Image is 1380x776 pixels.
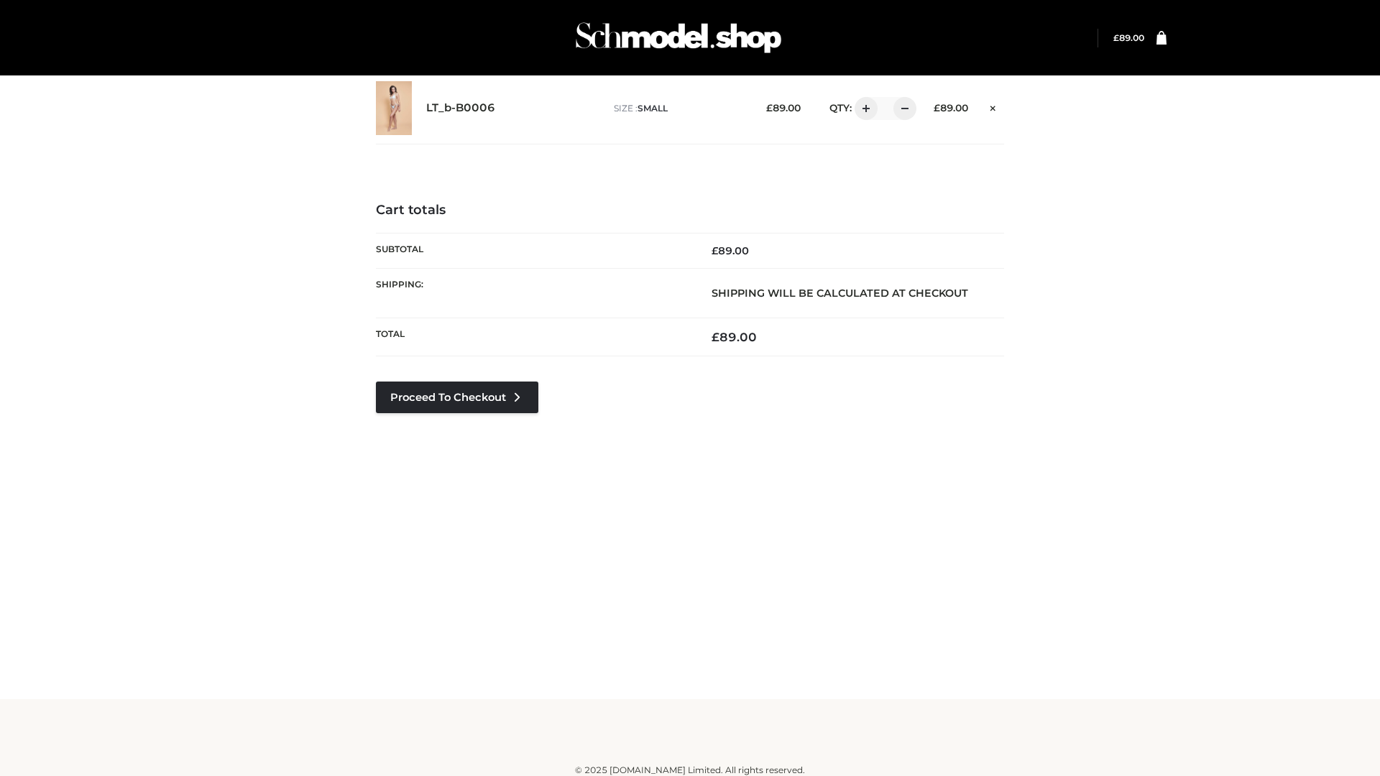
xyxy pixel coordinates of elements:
[712,287,968,300] strong: Shipping will be calculated at checkout
[376,203,1004,218] h4: Cart totals
[934,102,940,114] span: £
[712,244,718,257] span: £
[376,268,690,318] th: Shipping:
[376,233,690,268] th: Subtotal
[815,97,911,120] div: QTY:
[712,244,749,257] bdi: 89.00
[1113,32,1119,43] span: £
[376,318,690,356] th: Total
[426,101,495,115] a: LT_b-B0006
[712,330,719,344] span: £
[1113,32,1144,43] a: £89.00
[766,102,773,114] span: £
[376,81,412,135] img: LT_b-B0006 - SMALL
[571,9,786,66] img: Schmodel Admin 964
[934,102,968,114] bdi: 89.00
[766,102,801,114] bdi: 89.00
[712,330,757,344] bdi: 89.00
[1113,32,1144,43] bdi: 89.00
[614,102,744,115] p: size :
[983,97,1004,116] a: Remove this item
[376,382,538,413] a: Proceed to Checkout
[638,103,668,114] span: SMALL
